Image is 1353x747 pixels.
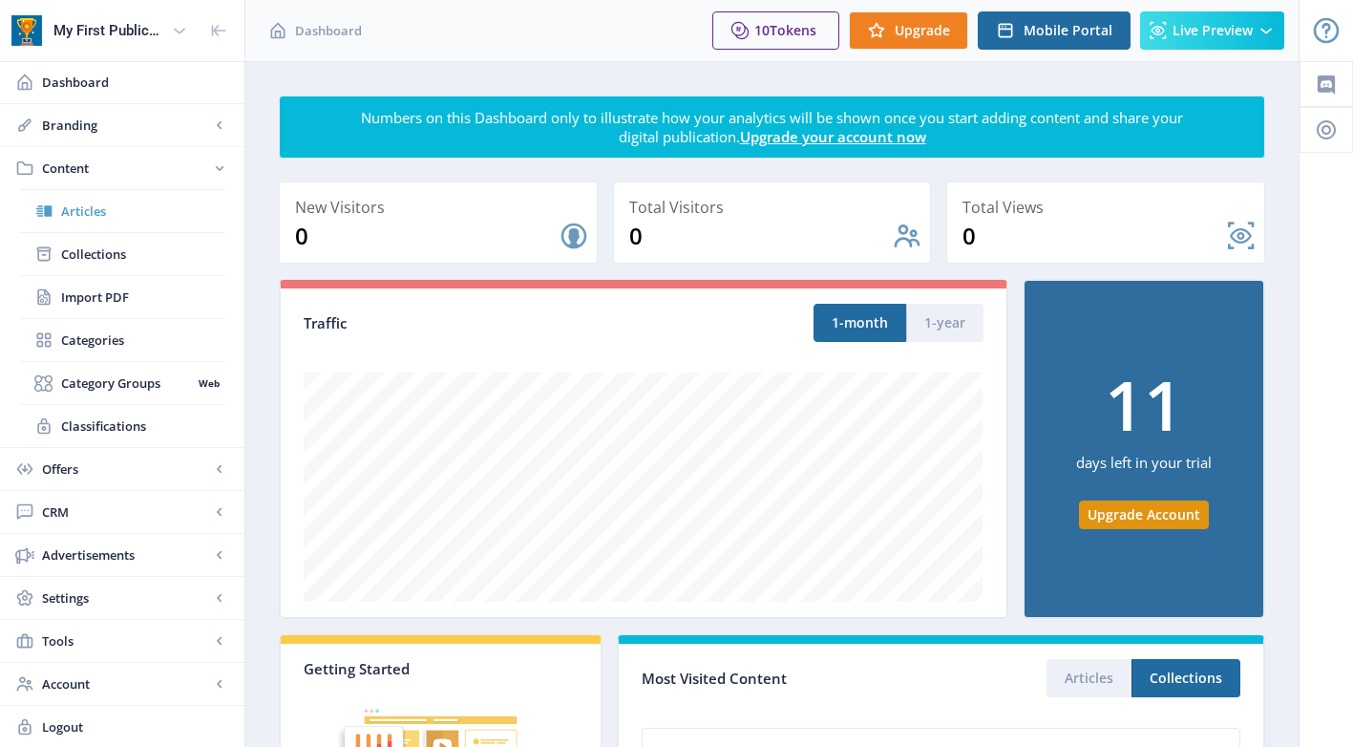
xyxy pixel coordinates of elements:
span: Account [42,674,210,694]
div: Numbers on this Dashboard only to illustrate how your analytics will be shown once you start addi... [360,108,1185,146]
span: Offers [42,459,210,479]
span: Content [42,159,210,178]
button: Live Preview [1140,11,1284,50]
a: Classifications [19,405,225,447]
div: 0 [295,221,559,251]
span: Advertisements [42,545,210,565]
a: Category GroupsWeb [19,362,225,404]
span: Dashboard [42,73,229,92]
div: days left in your trial [1076,438,1212,501]
span: Dashboard [295,21,362,40]
div: Most Visited Content [642,664,941,694]
span: Articles [61,202,225,221]
a: Import PDF [19,276,225,318]
div: 0 [629,221,893,251]
span: CRM [42,502,210,522]
button: Articles [1046,659,1131,697]
button: 1-month [814,304,906,342]
span: Settings [42,588,210,608]
div: New Visitors [295,194,589,221]
div: Traffic [304,312,644,334]
button: 1-year [906,304,983,342]
span: Classifications [61,416,225,436]
nb-badge: Web [192,373,225,393]
span: Live Preview [1173,23,1253,38]
span: Categories [61,331,225,350]
div: 0 [962,221,1226,251]
div: Getting Started [304,659,578,678]
div: My First Publication [53,10,164,52]
span: Mobile Portal [1024,23,1112,38]
a: Upgrade your account now [740,127,926,146]
a: Categories [19,319,225,361]
button: Mobile Portal [978,11,1131,50]
span: Tokens [770,21,816,39]
div: Total Visitors [629,194,923,221]
a: Collections [19,233,225,275]
img: app-icon.png [11,15,42,46]
span: Category Groups [61,373,192,393]
span: Logout [42,717,229,736]
span: Upgrade [895,23,950,38]
span: Collections [61,245,225,264]
div: 11 [1105,370,1183,438]
div: Total Views [962,194,1257,221]
span: Tools [42,631,210,651]
a: Articles [19,190,225,232]
button: Upgrade Account [1079,501,1209,529]
button: Upgrade [849,11,968,50]
span: Import PDF [61,288,225,307]
span: Branding [42,116,210,135]
button: 10Tokens [712,11,839,50]
button: Collections [1131,659,1240,697]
